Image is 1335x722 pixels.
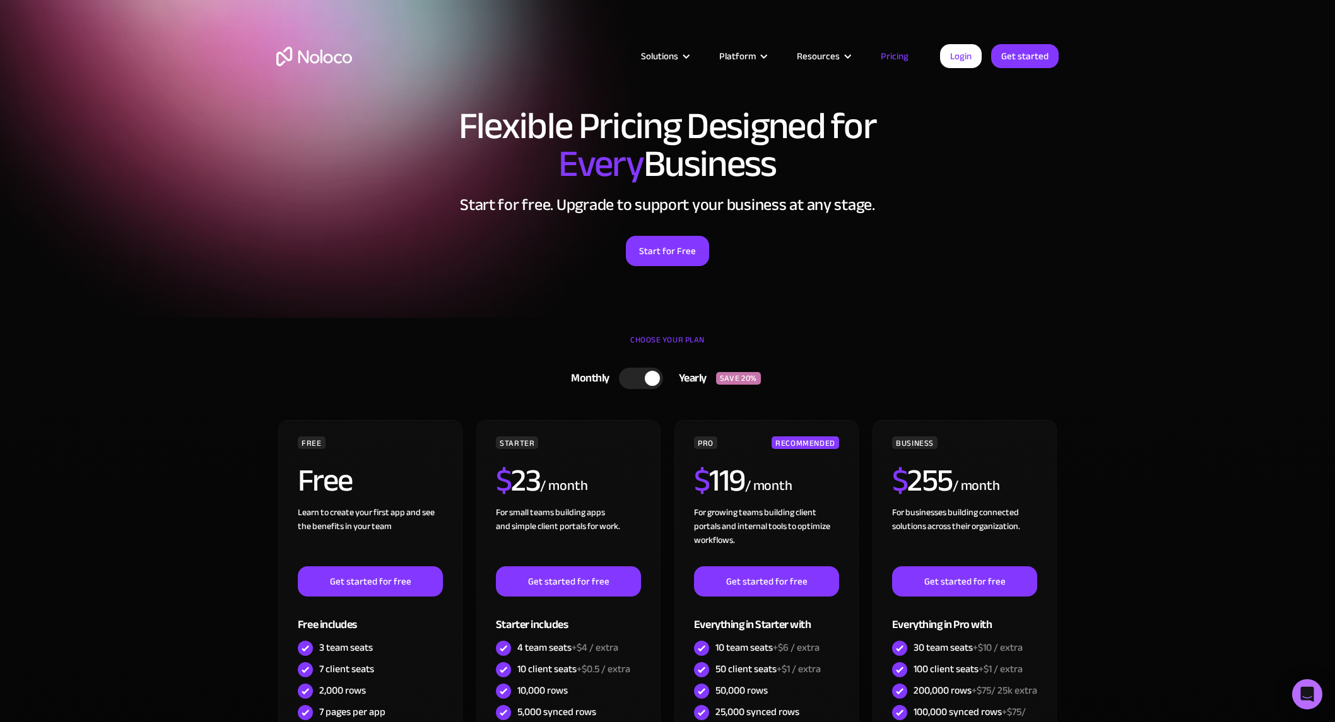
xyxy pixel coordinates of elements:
div: 100 client seats [914,662,1023,676]
div: / month [953,476,1000,496]
h2: 23 [496,465,541,496]
span: +$0.5 / extra [577,660,630,678]
span: +$10 / extra [973,638,1023,657]
div: FREE [298,436,326,449]
h2: 119 [694,465,745,496]
div: 3 team seats [319,641,373,655]
div: 7 client seats [319,662,374,676]
span: $ [694,451,710,510]
div: Learn to create your first app and see the benefits in your team ‍ [298,506,443,566]
h1: Flexible Pricing Designed for Business [276,107,1059,183]
a: Login [940,44,982,68]
span: $ [496,451,512,510]
div: Solutions [625,48,703,64]
div: Solutions [641,48,678,64]
div: BUSINESS [892,436,938,449]
div: 4 team seats [517,641,618,655]
h2: Free [298,465,353,496]
div: For small teams building apps and simple client portals for work. ‍ [496,506,641,566]
div: For growing teams building client portals and internal tools to optimize workflows. [694,506,839,566]
div: 10 team seats [715,641,820,655]
div: Open Intercom Messenger [1292,679,1322,709]
div: 10,000 rows [517,684,568,697]
span: +$1 / extra [979,660,1023,678]
a: Pricing [865,48,924,64]
a: Get started for free [298,566,443,597]
div: Everything in Starter with [694,597,839,638]
a: Get started [991,44,1059,68]
div: PRO [694,436,717,449]
span: +$1 / extra [777,660,821,678]
div: 50,000 rows [715,684,768,697]
span: +$4 / extra [572,638,618,657]
div: SAVE 20% [716,372,761,385]
span: $ [892,451,908,510]
a: Get started for free [496,566,641,597]
div: Resources [781,48,865,64]
h2: 255 [892,465,953,496]
div: 30 team seats [914,641,1023,655]
a: Start for Free [626,236,709,266]
div: Platform [719,48,756,64]
div: Monthly [555,369,619,388]
div: / month [745,476,792,496]
div: Everything in Pro with [892,597,1037,638]
div: STARTER [496,436,538,449]
span: Every [558,129,644,199]
div: 5,000 synced rows [517,705,596,719]
div: For businesses building connected solutions across their organization. ‍ [892,506,1037,566]
a: Get started for free [892,566,1037,597]
div: Platform [703,48,781,64]
div: Yearly [663,369,716,388]
a: Get started for free [694,566,839,597]
div: 200,000 rows [914,684,1037,697]
div: Resources [797,48,840,64]
div: / month [540,476,587,496]
div: 7 pages per app [319,705,385,719]
a: home [276,47,352,66]
div: 2,000 rows [319,684,366,697]
div: 10 client seats [517,662,630,676]
span: +$75/ 25k extra [972,681,1037,700]
div: Starter includes [496,597,641,638]
span: +$6 / extra [773,638,820,657]
div: 25,000 synced rows [715,705,799,719]
div: RECOMMENDED [772,436,839,449]
div: Free includes [298,597,443,638]
div: CHOOSE YOUR PLAN [276,330,1059,362]
h2: Start for free. Upgrade to support your business at any stage. [276,195,1059,214]
div: 50 client seats [715,662,821,676]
